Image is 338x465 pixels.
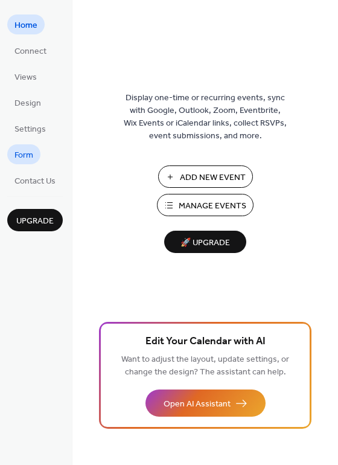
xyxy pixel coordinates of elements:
[7,209,63,231] button: Upgrade
[16,215,54,228] span: Upgrade
[14,123,46,136] span: Settings
[124,92,287,143] span: Display one-time or recurring events, sync with Google, Outlook, Zoom, Eventbrite, Wix Events or ...
[179,200,246,213] span: Manage Events
[7,118,53,138] a: Settings
[14,45,46,58] span: Connect
[14,97,41,110] span: Design
[171,235,239,251] span: 🚀 Upgrade
[145,390,266,417] button: Open AI Assistant
[7,66,44,86] a: Views
[14,71,37,84] span: Views
[164,398,231,411] span: Open AI Assistant
[7,92,48,112] a: Design
[157,194,253,216] button: Manage Events
[121,351,289,380] span: Want to adjust the layout, update settings, or change the design? The assistant can help.
[7,170,63,190] a: Contact Us
[7,40,54,60] a: Connect
[180,172,246,184] span: Add New Event
[7,144,40,164] a: Form
[158,165,253,188] button: Add New Event
[14,149,33,162] span: Form
[14,19,37,32] span: Home
[164,231,246,253] button: 🚀 Upgrade
[7,14,45,34] a: Home
[145,333,266,350] span: Edit Your Calendar with AI
[14,175,56,188] span: Contact Us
